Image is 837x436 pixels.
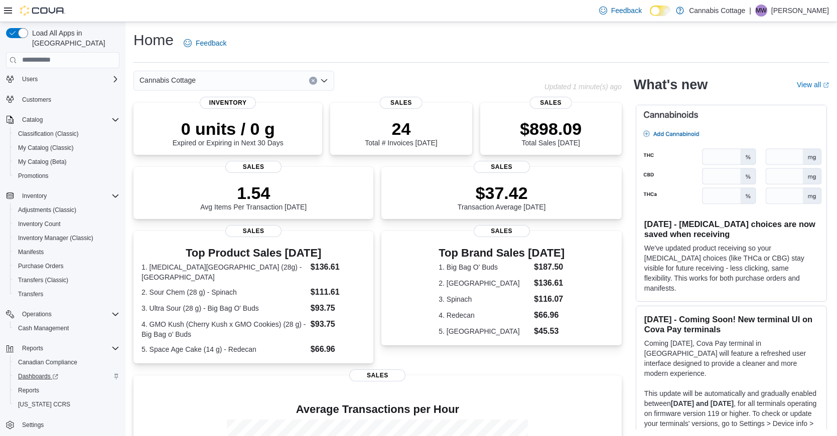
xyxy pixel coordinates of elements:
dt: 3. Ultra Sour (28 g) - Big Bag O' Buds [142,303,307,313]
span: Reports [18,386,39,394]
span: Transfers (Classic) [18,276,68,284]
dt: 5. Space Age Cake (14 g) - Redecan [142,344,307,354]
span: Transfers (Classic) [14,274,119,286]
button: Inventory Manager (Classic) [10,231,123,245]
span: Canadian Compliance [14,356,119,368]
span: Sales [225,161,282,173]
a: Inventory Manager (Classic) [14,232,97,244]
a: Customers [18,94,55,106]
dd: $187.50 [534,261,565,273]
button: My Catalog (Beta) [10,155,123,169]
button: Transfers (Classic) [10,273,123,287]
a: Reports [14,384,43,396]
dt: 1. [MEDICAL_DATA][GEOGRAPHIC_DATA] (28g) - [GEOGRAPHIC_DATA] [142,262,307,282]
dd: $93.75 [311,318,366,330]
p: 1.54 [200,183,307,203]
span: Classification (Classic) [14,128,119,140]
span: Sales [529,97,572,109]
dt: 2. Sour Chem (28 g) - Spinach [142,287,307,297]
span: Inventory Manager (Classic) [14,232,119,244]
span: Sales [225,225,282,237]
a: Canadian Compliance [14,356,81,368]
a: Manifests [14,246,48,258]
span: Canadian Compliance [18,358,77,366]
span: Inventory Manager (Classic) [18,234,93,242]
button: Reports [10,383,123,397]
button: Inventory [2,189,123,203]
span: Sales [474,161,530,173]
span: Cash Management [14,322,119,334]
span: Customers [18,93,119,106]
span: Reports [22,344,43,352]
a: Dashboards [14,370,62,382]
span: Manifests [18,248,44,256]
span: Reports [14,384,119,396]
dd: $93.75 [311,302,366,314]
p: [PERSON_NAME] [771,5,829,17]
p: We've updated product receiving so your [MEDICAL_DATA] choices (like THCa or CBG) stay visible fo... [644,243,818,293]
a: My Catalog (Classic) [14,142,78,154]
span: MW [756,5,766,17]
span: Cannabis Cottage [139,74,196,86]
a: Promotions [14,170,53,182]
a: Adjustments (Classic) [14,204,80,216]
span: Reports [18,342,119,354]
a: Feedback [595,1,646,21]
span: Transfers [14,288,119,300]
span: Dashboards [14,370,119,382]
h2: What's new [634,77,708,93]
p: Cannabis Cottage [689,5,745,17]
a: Cash Management [14,322,73,334]
span: My Catalog (Classic) [14,142,119,154]
button: Customers [2,92,123,107]
span: Settings [22,421,44,429]
span: Inventory [200,97,256,109]
span: Washington CCRS [14,398,119,410]
a: Classification (Classic) [14,128,83,140]
strong: [DATE] and [DATE] [671,399,734,407]
dt: 4. Redecan [439,310,530,320]
h3: [DATE] - [MEDICAL_DATA] choices are now saved when receiving [644,219,818,239]
button: Manifests [10,245,123,259]
a: [US_STATE] CCRS [14,398,74,410]
span: Users [18,73,119,85]
button: Open list of options [320,77,328,85]
span: Catalog [22,116,43,124]
span: Operations [22,310,52,318]
a: Inventory Count [14,218,65,230]
h3: Top Brand Sales [DATE] [439,247,565,259]
button: Reports [18,342,47,354]
button: Classification (Classic) [10,127,123,141]
button: Adjustments (Classic) [10,203,123,217]
button: Cash Management [10,321,123,335]
span: Adjustments (Classic) [14,204,119,216]
h3: Top Product Sales [DATE] [142,247,365,259]
div: Mariana Wolff [755,5,767,17]
a: Transfers [14,288,47,300]
span: Inventory Count [14,218,119,230]
span: [US_STATE] CCRS [18,400,70,408]
svg: External link [823,82,829,88]
span: Cash Management [18,324,69,332]
span: Manifests [14,246,119,258]
span: Operations [18,308,119,320]
h3: [DATE] - Coming Soon! New terminal UI on Cova Pay terminals [644,314,818,334]
span: Promotions [14,170,119,182]
span: Sales [474,225,530,237]
h1: Home [133,30,174,50]
button: Catalog [18,114,47,126]
button: [US_STATE] CCRS [10,397,123,411]
button: Inventory Count [10,217,123,231]
span: Catalog [18,114,119,126]
span: Promotions [18,172,49,180]
button: Operations [2,307,123,321]
dt: 2. [GEOGRAPHIC_DATA] [439,278,530,288]
span: Inventory Count [18,220,61,228]
a: Dashboards [10,369,123,383]
span: My Catalog (Beta) [14,156,119,168]
span: Sales [380,97,423,109]
div: Transaction Average [DATE] [458,183,546,211]
button: Inventory [18,190,51,202]
span: Adjustments (Classic) [18,206,76,214]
